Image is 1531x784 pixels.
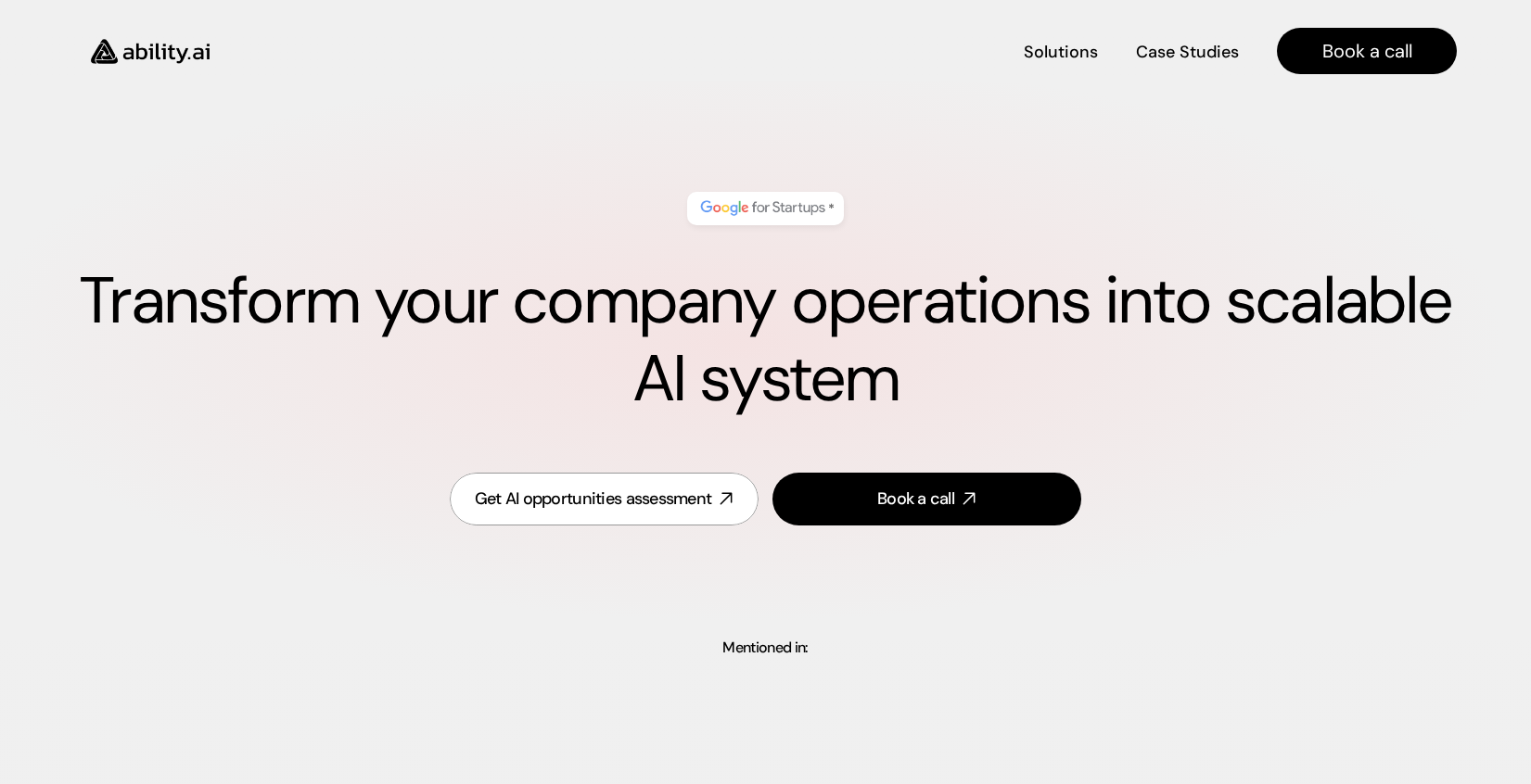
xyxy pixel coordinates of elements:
[475,487,712,511] div: Get AI opportunities assessment
[1135,35,1240,68] a: Case Studies
[1322,38,1412,64] h4: Book a call
[1277,28,1457,74] a: Book a call
[450,473,759,525] a: Get AI opportunities assessment
[1136,41,1239,64] h4: Case Studies
[1024,35,1098,68] a: Solutions
[74,262,1457,418] h1: Transform your company operations into scalable AI system
[772,473,1081,525] a: Book a call
[1024,41,1098,64] h4: Solutions
[236,28,1457,74] nav: Main navigation
[877,487,954,511] div: Book a call
[45,640,1486,655] p: Mentioned in:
